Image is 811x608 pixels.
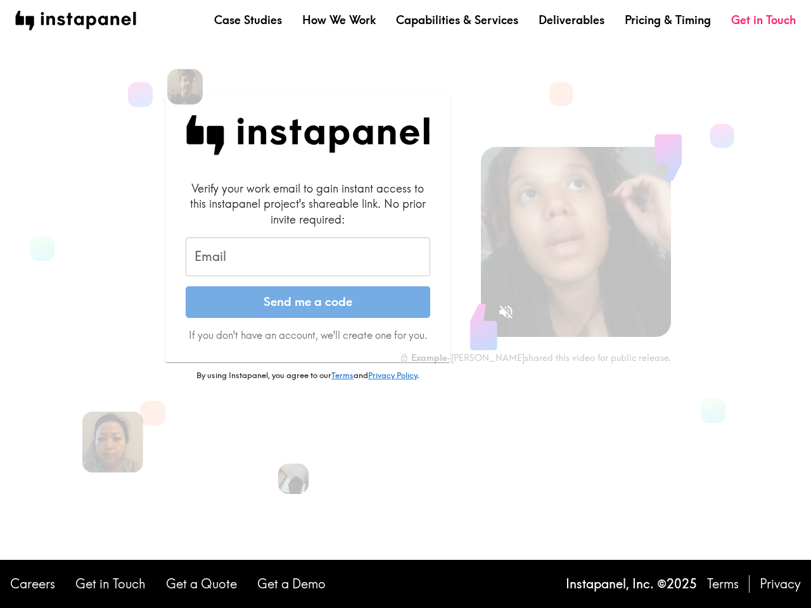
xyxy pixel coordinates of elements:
[257,575,326,593] a: Get a Demo
[760,575,801,593] a: Privacy
[186,180,430,227] div: Verify your work email to gain instant access to this instapanel project's shareable link. No pri...
[539,12,604,28] a: Deliverables
[400,352,671,364] div: - [PERSON_NAME] shared this video for public release.
[396,12,518,28] a: Capabilities & Services
[165,370,450,381] p: By using Instapanel, you agree to our and .
[10,575,55,593] a: Careers
[186,115,430,155] img: Instapanel
[82,412,143,472] img: Lisa
[75,575,146,593] a: Get in Touch
[566,575,697,593] p: Instapanel, Inc. © 2025
[166,575,237,593] a: Get a Quote
[707,575,739,593] a: Terms
[731,12,796,28] a: Get in Touch
[186,286,430,318] button: Send me a code
[331,370,354,380] a: Terms
[15,11,136,30] img: instapanel
[278,464,309,494] img: Jacqueline
[368,370,417,380] a: Privacy Policy
[411,352,447,364] b: Example
[492,298,520,326] button: Sound is off
[186,328,430,342] p: If you don't have an account, we'll create one for you.
[302,12,376,28] a: How We Work
[167,69,203,104] img: Spencer
[214,12,282,28] a: Case Studies
[625,12,711,28] a: Pricing & Timing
